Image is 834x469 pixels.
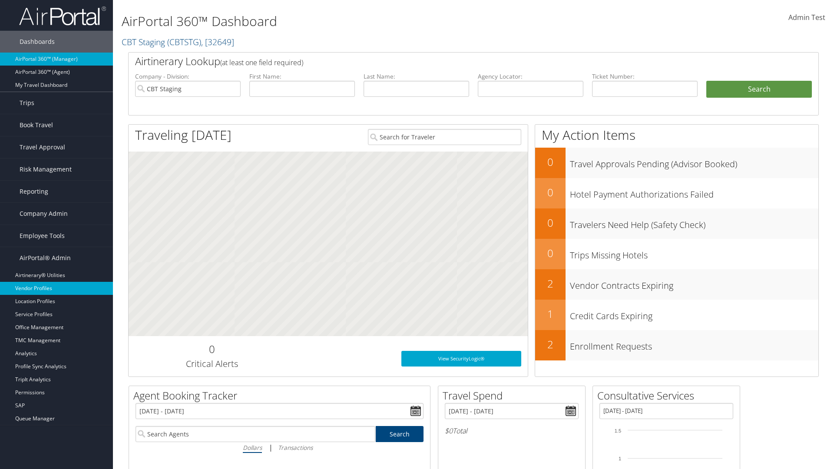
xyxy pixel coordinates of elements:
[570,336,818,353] h3: Enrollment Requests
[535,246,566,261] h2: 0
[136,426,375,442] input: Search Agents
[788,13,825,22] span: Admin Test
[535,300,818,330] a: 1Credit Cards Expiring
[20,247,71,269] span: AirPortal® Admin
[535,155,566,169] h2: 0
[592,72,698,81] label: Ticket Number:
[201,36,234,48] span: , [ 32649 ]
[122,36,234,48] a: CBT Staging
[706,81,812,98] button: Search
[249,72,355,81] label: First Name:
[135,72,241,81] label: Company - Division:
[535,330,818,360] a: 2Enrollment Requests
[597,388,740,403] h2: Consultative Services
[535,148,818,178] a: 0Travel Approvals Pending (Advisor Booked)
[788,4,825,31] a: Admin Test
[535,215,566,230] h2: 0
[535,269,818,300] a: 2Vendor Contracts Expiring
[278,443,313,452] i: Transactions
[135,126,232,144] h1: Traveling [DATE]
[570,154,818,170] h3: Travel Approvals Pending (Advisor Booked)
[535,276,566,291] h2: 2
[443,388,585,403] h2: Travel Spend
[619,456,621,461] tspan: 1
[570,215,818,231] h3: Travelers Need Help (Safety Check)
[20,181,48,202] span: Reporting
[570,275,818,292] h3: Vendor Contracts Expiring
[535,185,566,200] h2: 0
[535,178,818,208] a: 0Hotel Payment Authorizations Failed
[20,159,72,180] span: Risk Management
[368,129,521,145] input: Search for Traveler
[20,225,65,247] span: Employee Tools
[20,136,65,158] span: Travel Approval
[136,442,424,453] div: |
[615,428,621,433] tspan: 1.5
[478,72,583,81] label: Agency Locator:
[135,342,288,357] h2: 0
[401,351,521,367] a: View SecurityLogic®
[570,306,818,322] h3: Credit Cards Expiring
[376,426,424,442] a: Search
[133,388,430,403] h2: Agent Booking Tracker
[135,358,288,370] h3: Critical Alerts
[167,36,201,48] span: ( CBTSTG )
[122,12,591,30] h1: AirPortal 360™ Dashboard
[570,245,818,261] h3: Trips Missing Hotels
[535,208,818,239] a: 0Travelers Need Help (Safety Check)
[535,337,566,352] h2: 2
[535,307,566,321] h2: 1
[535,126,818,144] h1: My Action Items
[20,31,55,53] span: Dashboards
[19,6,106,26] img: airportal-logo.png
[220,58,303,67] span: (at least one field required)
[243,443,262,452] i: Dollars
[570,184,818,201] h3: Hotel Payment Authorizations Failed
[445,426,453,436] span: $0
[135,54,755,69] h2: Airtinerary Lookup
[445,426,579,436] h6: Total
[364,72,469,81] label: Last Name:
[20,92,34,114] span: Trips
[20,114,53,136] span: Book Travel
[20,203,68,225] span: Company Admin
[535,239,818,269] a: 0Trips Missing Hotels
